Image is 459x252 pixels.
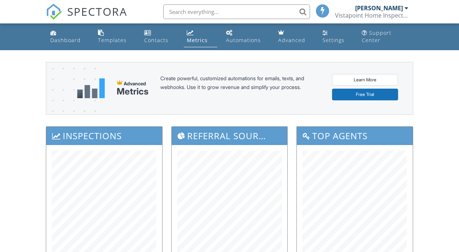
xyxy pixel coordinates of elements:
[184,26,217,47] a: Metrics
[46,10,127,25] a: SPECTORA
[278,37,305,44] div: Advanced
[160,74,320,103] div: Create powerful, customized automations for emails, texts, and webhooks. Use it to grow revenue a...
[297,127,413,145] h3: Top Agents
[226,37,261,44] div: Automations
[95,26,135,47] a: Templates
[47,26,89,47] a: Dashboard
[187,37,208,44] div: Metrics
[359,26,412,47] a: Support Center
[320,26,353,47] a: Settings
[144,37,168,44] div: Contacts
[332,89,398,100] a: Free Trial
[355,4,403,12] div: [PERSON_NAME]
[163,4,310,19] input: Search everything...
[323,37,345,44] div: Settings
[335,12,408,19] div: Vistapoint Home Inspections, LLC
[362,29,391,44] div: Support Center
[275,26,314,47] a: Advanced
[77,78,105,98] img: metrics-aadfce2e17a16c02574e7fc40e4d6b8174baaf19895a402c862ea781aae8ef5b.svg
[46,127,162,145] h3: Inspections
[141,26,178,47] a: Contacts
[46,62,96,143] img: advanced-banner-bg-f6ff0eecfa0ee76150a1dea9fec4b49f333892f74bc19f1b897a312d7a1b2ff3.png
[332,74,398,86] a: Learn More
[223,26,269,47] a: Automations (Basic)
[172,127,288,145] h3: Referral Sources
[46,4,62,20] img: The Best Home Inspection Software - Spectora
[67,4,127,19] span: SPECTORA
[117,86,149,97] div: Metrics
[50,37,81,44] div: Dashboard
[98,37,127,44] div: Templates
[124,81,146,86] span: Advanced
